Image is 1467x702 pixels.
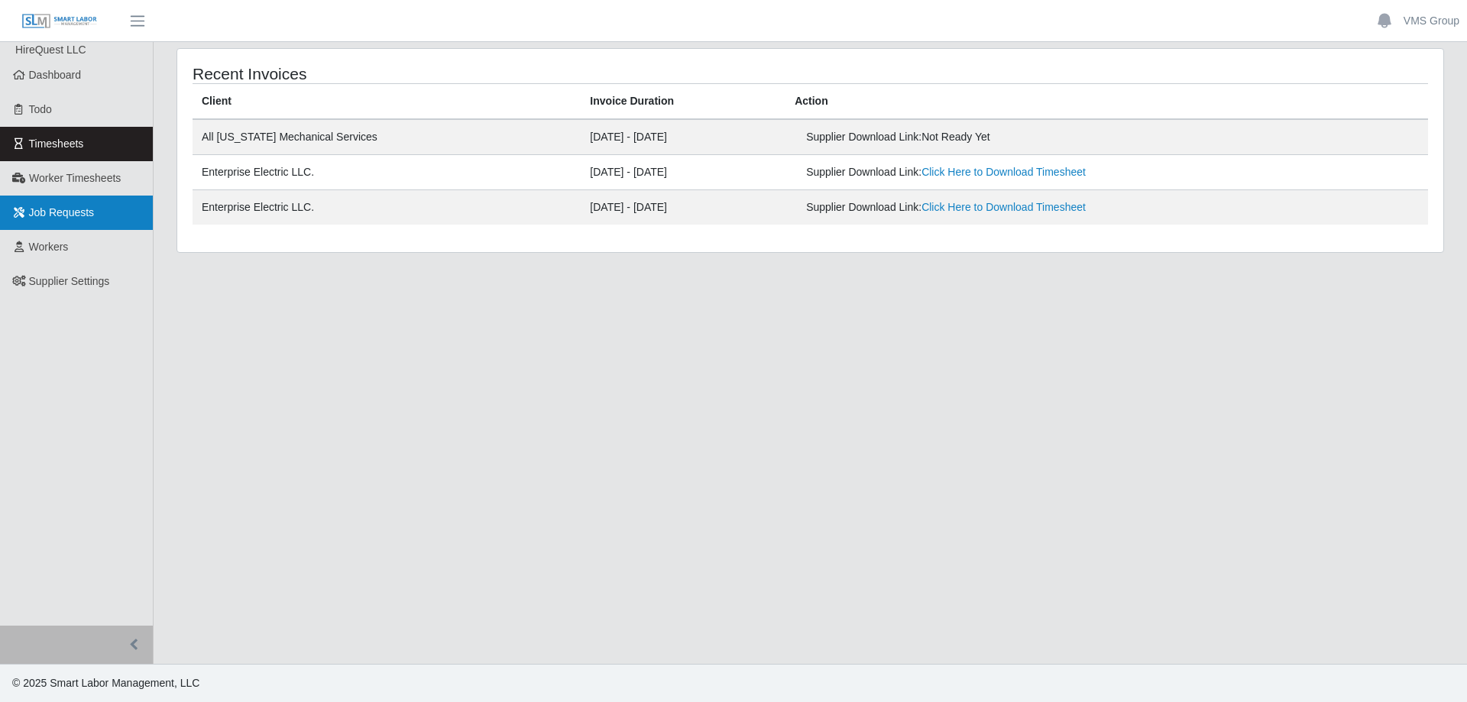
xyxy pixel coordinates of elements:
[193,155,581,190] td: Enterprise Electric LLC.
[29,172,121,184] span: Worker Timesheets
[29,275,110,287] span: Supplier Settings
[581,155,785,190] td: [DATE] - [DATE]
[921,201,1086,213] a: Click Here to Download Timesheet
[21,13,98,30] img: SLM Logo
[581,84,785,120] th: Invoice Duration
[15,44,86,56] span: HireQuest LLC
[193,119,581,155] td: All [US_STATE] Mechanical Services
[29,241,69,253] span: Workers
[921,131,990,143] span: Not Ready Yet
[193,64,694,83] h4: Recent Invoices
[193,190,581,225] td: Enterprise Electric LLC.
[193,84,581,120] th: Client
[29,69,82,81] span: Dashboard
[806,164,1200,180] div: Supplier Download Link:
[12,677,199,689] span: © 2025 Smart Labor Management, LLC
[29,206,95,218] span: Job Requests
[29,137,84,150] span: Timesheets
[1404,13,1459,29] a: VMS Group
[806,199,1200,215] div: Supplier Download Link:
[581,190,785,225] td: [DATE] - [DATE]
[921,166,1086,178] a: Click Here to Download Timesheet
[785,84,1428,120] th: Action
[581,119,785,155] td: [DATE] - [DATE]
[29,103,52,115] span: Todo
[806,129,1200,145] div: Supplier Download Link:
